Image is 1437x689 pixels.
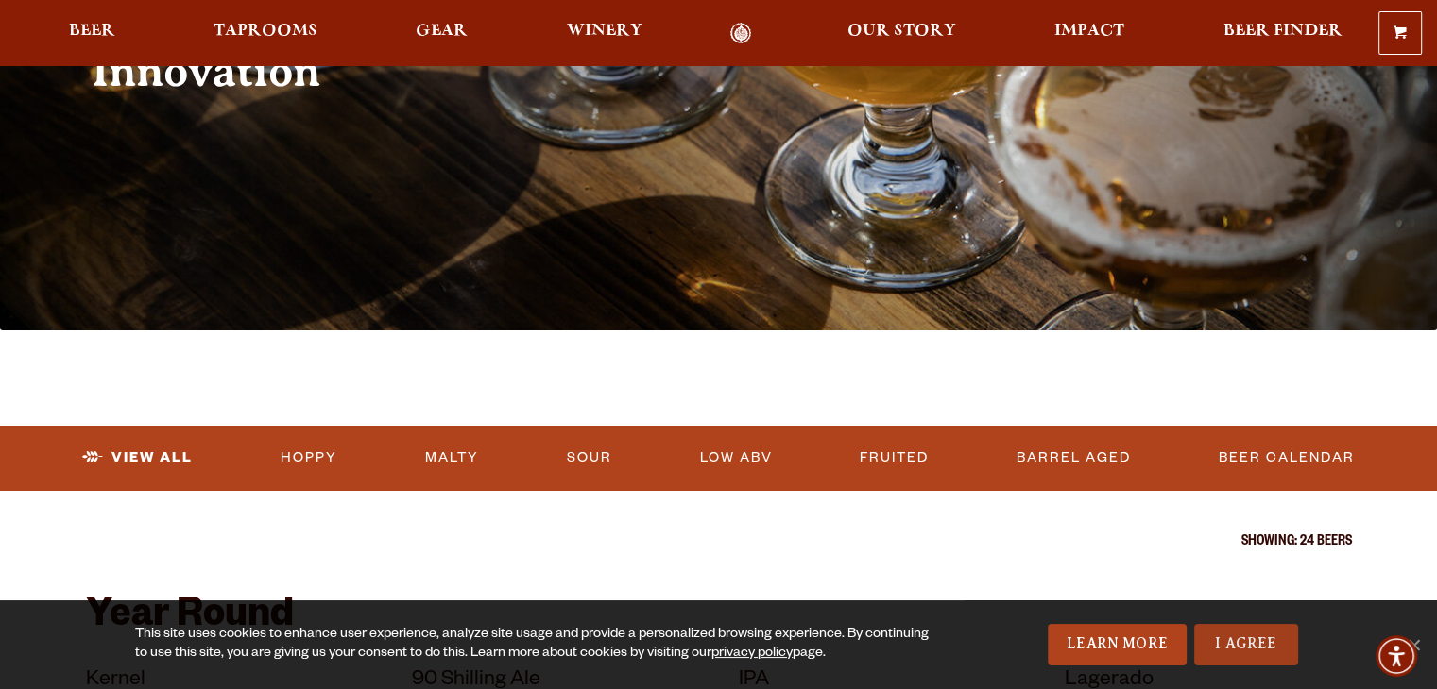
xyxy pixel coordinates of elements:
[92,1,681,95] h2: Experimentation leads to Innovation
[86,596,1352,641] h2: Year Round
[567,24,642,39] span: Winery
[86,535,1352,550] p: Showing: 24 Beers
[1054,24,1124,39] span: Impact
[1048,624,1187,665] a: Learn More
[847,24,956,39] span: Our Story
[706,23,777,44] a: Odell Home
[201,23,330,44] a: Taprooms
[1009,436,1138,479] a: Barrel Aged
[711,647,793,662] a: privacy policy
[692,436,779,479] a: Low ABV
[69,24,115,39] span: Beer
[418,436,487,479] a: Malty
[1376,635,1417,677] div: Accessibility Menu
[835,23,968,44] a: Our Story
[559,436,620,479] a: Sour
[852,436,936,479] a: Fruited
[416,24,468,39] span: Gear
[1042,23,1137,44] a: Impact
[555,23,655,44] a: Winery
[1210,23,1354,44] a: Beer Finder
[57,23,128,44] a: Beer
[1194,624,1298,665] a: I Agree
[214,24,317,39] span: Taprooms
[403,23,480,44] a: Gear
[75,436,200,479] a: View All
[135,626,941,664] div: This site uses cookies to enhance user experience, analyze site usage and provide a personalized ...
[1223,24,1342,39] span: Beer Finder
[1211,436,1362,479] a: Beer Calendar
[273,436,345,479] a: Hoppy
